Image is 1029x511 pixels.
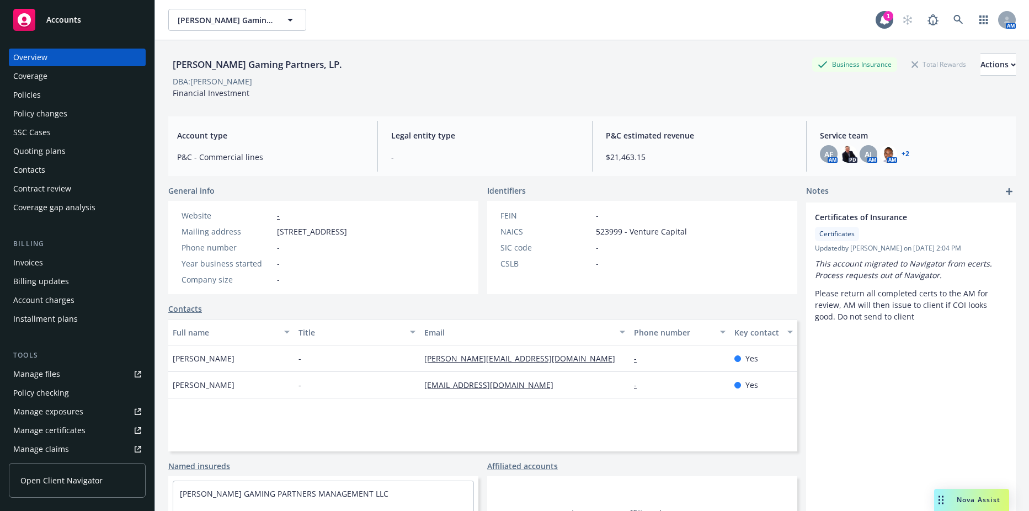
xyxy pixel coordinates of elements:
span: Certificates [819,229,855,239]
a: Policy checking [9,384,146,402]
a: Invoices [9,254,146,272]
div: Actions [980,54,1016,75]
a: - [634,353,646,364]
div: Business Insurance [812,57,897,71]
a: Coverage gap analysis [9,199,146,216]
div: Quoting plans [13,142,66,160]
a: Named insureds [168,460,230,472]
span: Yes [745,353,758,364]
div: Email [424,327,613,338]
div: SSC Cases [13,124,51,141]
a: SSC Cases [9,124,146,141]
div: Full name [173,327,278,338]
a: Manage exposures [9,403,146,420]
span: Service team [820,130,1007,141]
span: - [277,258,280,269]
a: Coverage [9,67,146,85]
div: Contacts [13,161,45,179]
div: Year business started [182,258,273,269]
a: Start snowing [897,9,919,31]
a: Manage certificates [9,422,146,439]
a: Contract review [9,180,146,198]
span: - [596,242,599,253]
span: 523999 - Venture Capital [596,226,687,237]
div: Billing [9,238,146,249]
div: Drag to move [934,489,948,511]
a: [EMAIL_ADDRESS][DOMAIN_NAME] [424,380,562,390]
div: Website [182,210,273,221]
a: Contacts [9,161,146,179]
span: P&C estimated revenue [606,130,793,141]
span: Notes [806,185,829,198]
div: FEIN [500,210,591,221]
a: Policies [9,86,146,104]
span: $21,463.15 [606,151,793,163]
span: Financial Investment [173,88,249,98]
span: Identifiers [487,185,526,196]
a: [PERSON_NAME][EMAIL_ADDRESS][DOMAIN_NAME] [424,353,624,364]
div: NAICS [500,226,591,237]
button: Full name [168,319,294,345]
div: Coverage gap analysis [13,199,95,216]
div: Company size [182,274,273,285]
span: - [277,242,280,253]
div: DBA: [PERSON_NAME] [173,76,252,87]
div: Account charges [13,291,74,309]
span: - [298,379,301,391]
div: SIC code [500,242,591,253]
div: Policies [13,86,41,104]
div: [PERSON_NAME] Gaming Partners, LP. [168,57,346,72]
span: [STREET_ADDRESS] [277,226,347,237]
button: Phone number [630,319,730,345]
span: - [596,258,599,269]
a: Installment plans [9,310,146,328]
span: Certificates of Insurance [815,211,978,223]
span: - [298,353,301,364]
div: Installment plans [13,310,78,328]
span: Yes [745,379,758,391]
span: General info [168,185,215,196]
span: Legal entity type [391,130,578,141]
button: Actions [980,54,1016,76]
a: Accounts [9,4,146,35]
span: Accounts [46,15,81,24]
span: - [596,210,599,221]
div: 1 [883,11,893,21]
span: AJ [865,148,872,160]
img: photo [879,145,897,163]
div: Tools [9,350,146,361]
div: Title [298,327,403,338]
a: Report a Bug [922,9,944,31]
a: Account charges [9,291,146,309]
a: Contacts [168,303,202,315]
div: Manage files [13,365,60,383]
div: Policy checking [13,384,69,402]
button: Nova Assist [934,489,1009,511]
button: Key contact [730,319,797,345]
div: Contract review [13,180,71,198]
div: CSLB [500,258,591,269]
span: Open Client Navigator [20,475,103,486]
div: Invoices [13,254,43,272]
div: Coverage [13,67,47,85]
span: AF [824,148,833,160]
p: Please return all completed certs to the AM for review, AM will then issue to client if COI looks... [815,288,1007,322]
span: Updated by [PERSON_NAME] on [DATE] 2:04 PM [815,243,1007,253]
div: Manage claims [13,440,69,458]
div: Mailing address [182,226,273,237]
div: Total Rewards [906,57,972,71]
button: Email [420,319,630,345]
img: photo [840,145,857,163]
a: add [1003,185,1016,198]
div: Phone number [182,242,273,253]
a: - [277,210,280,221]
span: [PERSON_NAME] Gaming Partners, LP. [178,14,273,26]
div: Overview [13,49,47,66]
div: Billing updates [13,273,69,290]
a: Billing updates [9,273,146,290]
a: Overview [9,49,146,66]
a: - [634,380,646,390]
a: Quoting plans [9,142,146,160]
div: Phone number [634,327,713,338]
